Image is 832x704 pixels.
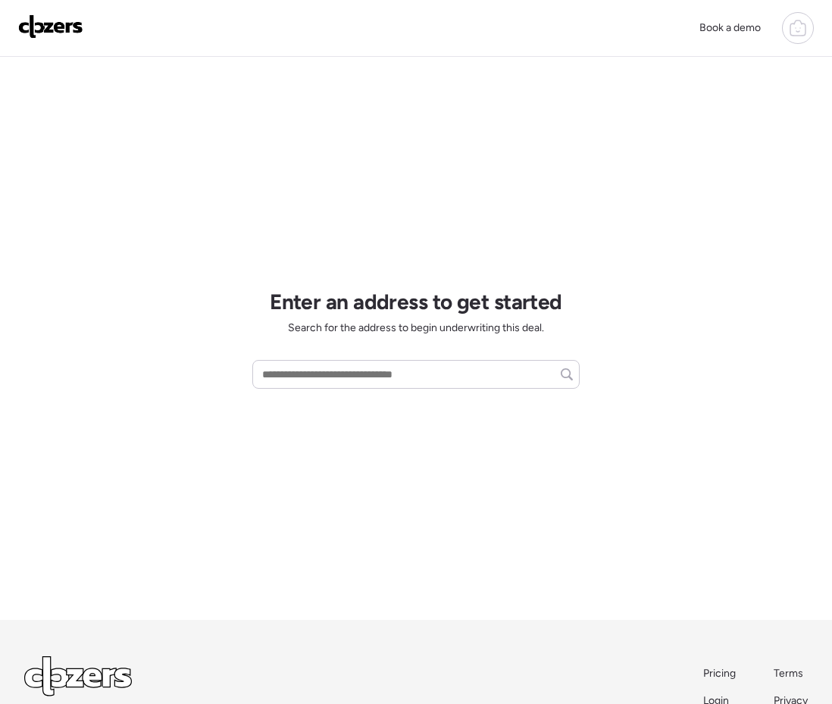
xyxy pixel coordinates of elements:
span: Search for the address to begin underwriting this deal. [288,321,544,336]
h1: Enter an address to get started [270,289,562,314]
img: Logo [18,14,83,39]
a: Terms [774,666,808,681]
img: Logo Light [24,656,132,696]
span: Book a demo [699,21,761,34]
span: Pricing [703,667,736,680]
a: Pricing [703,666,737,681]
span: Terms [774,667,803,680]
